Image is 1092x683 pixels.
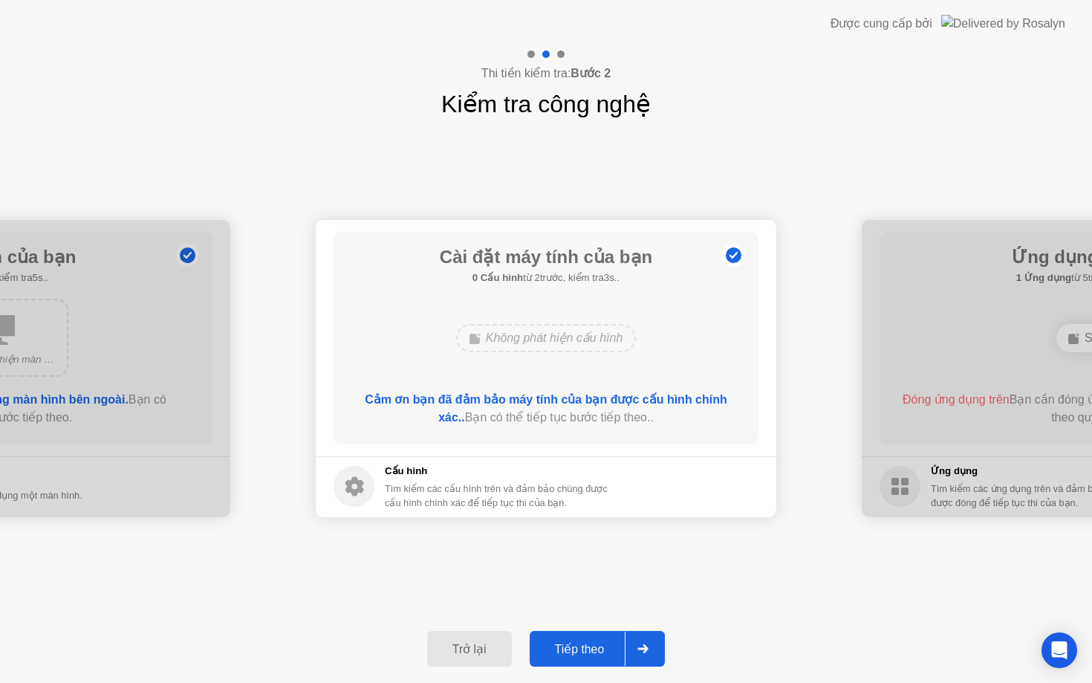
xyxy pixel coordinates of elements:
[831,15,932,33] div: Được cung cấp bởi
[941,15,1065,32] img: Delivered by Rosalyn
[440,271,652,285] h5: từ 2trước, kiểm tra3s..
[456,324,637,352] div: Không phát hiện cấu hình
[440,244,652,271] h1: Cài đặt máy tính của bạn
[432,642,507,656] div: Trở lại
[534,642,625,656] div: Tiếp theo
[530,631,666,667] button: Tiếp theo
[571,67,611,80] b: Bước 2
[481,65,611,82] h4: Thi tiền kiểm tra:
[472,272,523,283] b: 0 Cấu hình
[385,464,610,479] h5: Cấu hình
[355,391,738,427] div: Bạn có thể tiếp tục bước tiếp theo..
[385,482,610,510] div: Tìm kiếm các cấu hình trên và đảm bảo chúng được cấu hình chính xác để tiếp tục thi của bạn.
[441,86,651,122] h1: Kiểm tra công nghệ
[365,393,727,424] b: Cảm ơn bạn đã đảm bảo máy tính của bạn được cấu hình chính xác..
[427,631,512,667] button: Trở lại
[1041,632,1077,668] div: Open Intercom Messenger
